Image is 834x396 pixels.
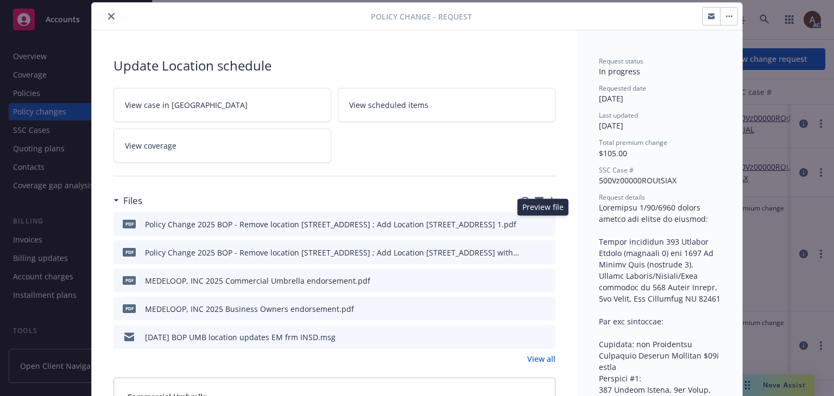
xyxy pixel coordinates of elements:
[524,275,533,286] button: download file
[524,303,533,315] button: download file
[541,275,551,286] button: preview file
[113,129,331,163] a: View coverage
[123,276,136,284] span: pdf
[524,219,533,230] button: download file
[145,331,336,343] div: [DATE] BOP UMB location updates EM frm INSD.msg
[599,165,634,175] span: SSC Case #
[599,193,645,202] span: Request details
[123,304,136,312] span: pdf
[113,88,331,122] a: View case in [GEOGRAPHIC_DATA]
[145,247,520,258] div: Policy Change 2025 BOP - Remove location [STREET_ADDRESS] ; Add Location [STREET_ADDRESS] with co...
[123,220,136,228] span: pdf
[599,56,643,66] span: Request status
[123,194,142,208] h3: Files
[599,120,623,131] span: [DATE]
[349,99,428,111] span: View scheduled items
[599,93,623,104] span: [DATE]
[599,66,640,76] span: In progress
[371,11,472,22] span: Policy change - Request
[517,199,568,215] div: Preview file
[524,247,533,258] button: download file
[123,248,136,256] span: pdf
[599,175,677,186] span: 500Vz00000ROUtSIAX
[527,353,555,365] a: View all
[145,303,354,315] div: MEDELOOP, INC 2025 Business Owners endorsement.pdf
[541,331,551,343] button: preview file
[105,10,118,23] button: close
[145,275,370,286] div: MEDELOOP, INC 2025 Commercial Umbrella endorsement.pdf
[125,99,248,111] span: View case in [GEOGRAPHIC_DATA]
[113,194,142,208] div: Files
[541,247,551,258] button: preview file
[599,138,667,147] span: Total premium change
[541,219,551,230] button: preview file
[541,303,551,315] button: preview file
[125,140,176,151] span: View coverage
[599,148,627,158] span: $105.00
[338,88,555,122] a: View scheduled items
[524,331,533,343] button: download file
[599,111,638,120] span: Last updated
[113,56,555,75] div: Update Location schedule
[599,84,646,93] span: Requested date
[145,219,516,230] div: Policy Change 2025 BOP - Remove location [STREET_ADDRESS] ; Add Location [STREET_ADDRESS] 1.pdf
